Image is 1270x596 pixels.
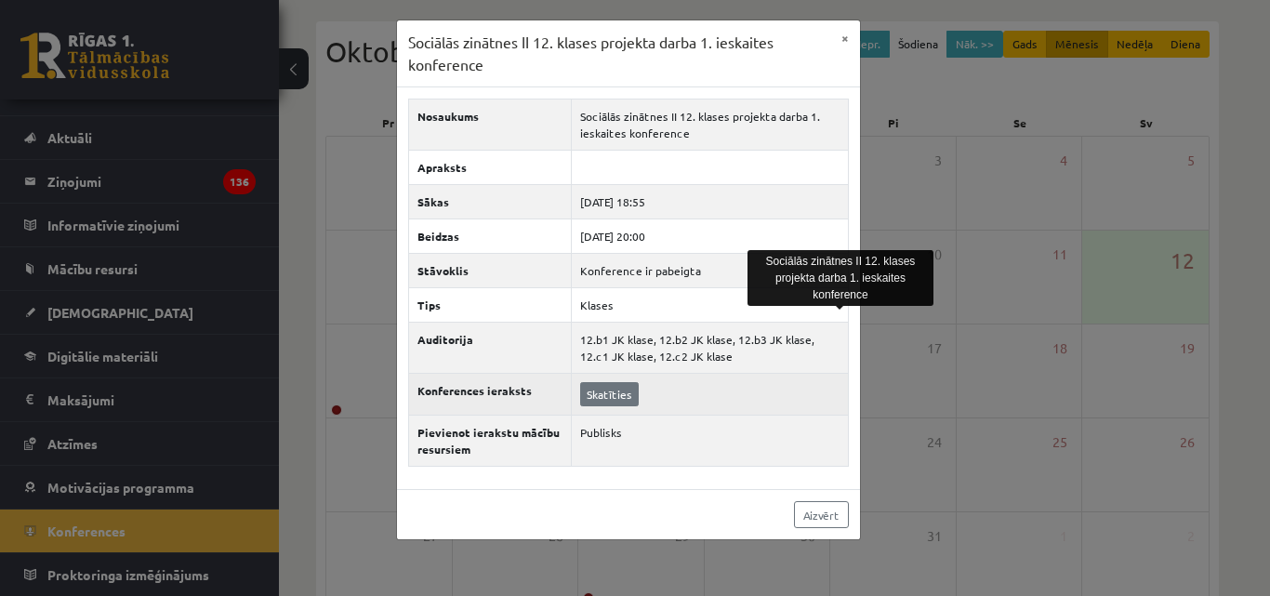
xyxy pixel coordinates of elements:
a: Skatīties [580,382,639,406]
td: 12.b1 JK klase, 12.b2 JK klase, 12.b3 JK klase, 12.c1 JK klase, 12.c2 JK klase [572,323,848,374]
th: Pievienot ierakstu mācību resursiem [408,416,572,467]
button: × [830,20,860,56]
td: Sociālās zinātnes II 12. klases projekta darba 1. ieskaites konference [572,99,848,151]
td: Klases [572,288,848,323]
th: Beidzas [408,219,572,254]
th: Konferences ieraksts [408,374,572,416]
th: Nosaukums [408,99,572,151]
th: Stāvoklis [408,254,572,288]
th: Sākas [408,185,572,219]
th: Tips [408,288,572,323]
a: Aizvērt [794,501,849,528]
h3: Sociālās zinātnes II 12. klases projekta darba 1. ieskaites konference [408,32,830,75]
td: [DATE] 20:00 [572,219,848,254]
td: [DATE] 18:55 [572,185,848,219]
th: Apraksts [408,151,572,185]
th: Auditorija [408,323,572,374]
td: Konference ir pabeigta [572,254,848,288]
div: Sociālās zinātnes II 12. klases projekta darba 1. ieskaites konference [747,250,933,306]
td: Publisks [572,416,848,467]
